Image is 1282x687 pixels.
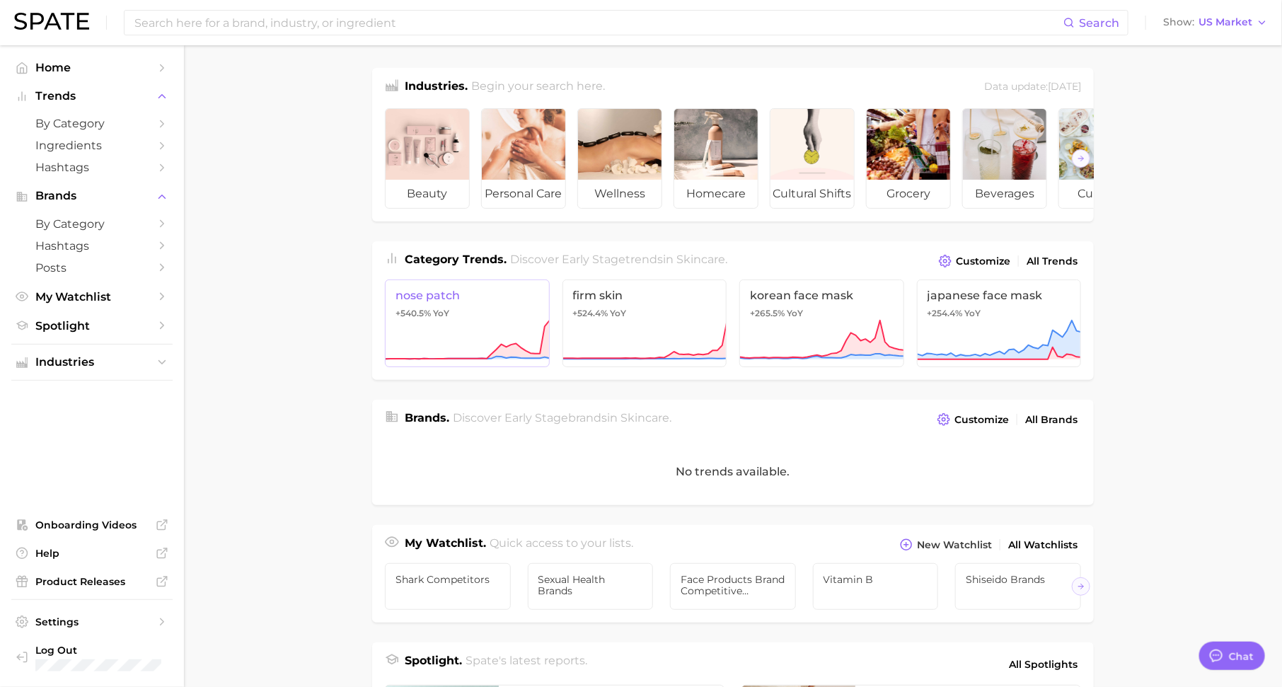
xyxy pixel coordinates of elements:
[11,57,173,79] a: Home
[372,438,1094,505] div: No trends available.
[681,574,785,596] span: Face products Brand Competitive Analysis
[954,414,1009,426] span: Customize
[538,574,643,596] span: sexual health brands
[472,78,606,97] h2: Begin your search here.
[490,535,634,555] h2: Quick access to your lists.
[481,108,566,209] a: personal care
[14,13,89,30] img: SPATE
[962,108,1047,209] a: beverages
[35,261,149,275] span: Posts
[562,279,727,367] a: firm skin+524.4% YoY
[1072,149,1090,168] button: Scroll Right
[405,78,468,97] h1: Industries.
[11,640,173,676] a: Log out. Currently logged in with e-mail hannah@spate.nyc.
[1058,108,1143,209] a: culinary
[824,574,928,585] span: Vitamin B
[750,308,785,318] span: +265.5%
[395,289,539,302] span: nose patch
[11,571,173,592] a: Product Releases
[750,289,894,302] span: korean face mask
[813,563,939,610] a: Vitamin B
[670,563,796,610] a: Face products Brand Competitive Analysis
[677,253,726,266] span: skincare
[955,563,1081,610] a: Shiseido Brands
[573,308,608,318] span: +524.4%
[466,652,588,676] h2: Spate's latest reports.
[934,410,1012,429] button: Customize
[965,308,981,319] span: YoY
[133,11,1063,35] input: Search here for a brand, industry, or ingredient
[1005,536,1081,555] a: All Watchlists
[405,253,507,266] span: Category Trends .
[35,356,149,369] span: Industries
[928,308,963,318] span: +254.4%
[35,519,149,531] span: Onboarding Videos
[395,308,431,318] span: +540.5%
[674,180,758,208] span: homecare
[35,644,161,657] span: Log Out
[935,251,1014,271] button: Customize
[1009,656,1078,673] span: All Spotlights
[917,279,1082,367] a: japanese face mask+254.4% YoY
[11,286,173,308] a: My Watchlist
[11,543,173,564] a: Help
[1199,18,1252,26] span: US Market
[674,108,758,209] a: homecare
[35,290,149,304] span: My Watchlist
[35,575,149,588] span: Product Releases
[1005,652,1081,676] a: All Spotlights
[577,108,662,209] a: wellness
[896,535,995,555] button: New Watchlist
[578,180,662,208] span: wellness
[454,411,672,425] span: Discover Early Stage brands in .
[528,563,654,610] a: sexual health brands
[35,139,149,152] span: Ingredients
[35,61,149,74] span: Home
[11,514,173,536] a: Onboarding Videos
[385,563,511,610] a: shark competitors
[573,289,717,302] span: firm skin
[956,255,1010,267] span: Customize
[511,253,728,266] span: Discover Early Stage trends in .
[770,108,855,209] a: cultural shifts
[11,86,173,107] button: Trends
[405,652,462,676] h1: Spotlight.
[11,257,173,279] a: Posts
[35,117,149,130] span: by Category
[11,185,173,207] button: Brands
[1022,410,1081,429] a: All Brands
[1025,414,1078,426] span: All Brands
[11,112,173,134] a: by Category
[917,539,992,551] span: New Watchlist
[11,156,173,178] a: Hashtags
[787,308,803,319] span: YoY
[11,235,173,257] a: Hashtags
[386,180,469,208] span: beauty
[1027,255,1078,267] span: All Trends
[1008,539,1078,551] span: All Watchlists
[966,574,1070,585] span: Shiseido Brands
[35,616,149,628] span: Settings
[867,180,950,208] span: grocery
[395,574,500,585] span: shark competitors
[11,611,173,633] a: Settings
[11,315,173,337] a: Spotlight
[611,308,627,319] span: YoY
[35,239,149,253] span: Hashtags
[385,108,470,209] a: beauty
[35,190,149,202] span: Brands
[984,78,1081,97] div: Data update: [DATE]
[433,308,449,319] span: YoY
[1160,13,1271,32] button: ShowUS Market
[35,217,149,231] span: by Category
[770,180,854,208] span: cultural shifts
[385,279,550,367] a: nose patch+540.5% YoY
[11,134,173,156] a: Ingredients
[35,161,149,174] span: Hashtags
[35,319,149,333] span: Spotlight
[35,90,149,103] span: Trends
[928,289,1071,302] span: japanese face mask
[35,547,149,560] span: Help
[739,279,904,367] a: korean face mask+265.5% YoY
[1079,16,1119,30] span: Search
